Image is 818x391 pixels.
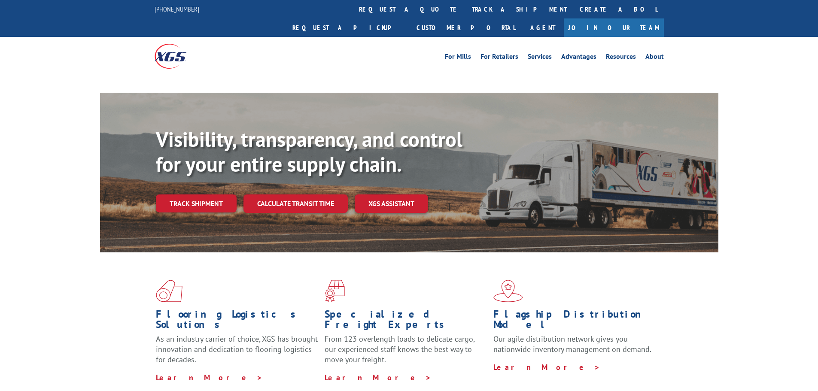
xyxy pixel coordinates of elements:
[156,280,182,302] img: xgs-icon-total-supply-chain-intelligence-red
[156,126,462,177] b: Visibility, transparency, and control for your entire supply chain.
[564,18,664,37] a: Join Our Team
[325,334,487,372] p: From 123 overlength loads to delicate cargo, our experienced staff knows the best way to move you...
[528,53,552,63] a: Services
[243,194,348,213] a: Calculate transit time
[493,334,651,354] span: Our agile distribution network gives you nationwide inventory management on demand.
[493,280,523,302] img: xgs-icon-flagship-distribution-model-red
[493,362,600,372] a: Learn More >
[325,373,432,382] a: Learn More >
[522,18,564,37] a: Agent
[445,53,471,63] a: For Mills
[606,53,636,63] a: Resources
[561,53,596,63] a: Advantages
[156,334,318,364] span: As an industry carrier of choice, XGS has brought innovation and dedication to flooring logistics...
[645,53,664,63] a: About
[355,194,428,213] a: XGS ASSISTANT
[493,309,656,334] h1: Flagship Distribution Model
[155,5,199,13] a: [PHONE_NUMBER]
[410,18,522,37] a: Customer Portal
[156,309,318,334] h1: Flooring Logistics Solutions
[156,373,263,382] a: Learn More >
[325,309,487,334] h1: Specialized Freight Experts
[156,194,237,212] a: Track shipment
[286,18,410,37] a: Request a pickup
[480,53,518,63] a: For Retailers
[325,280,345,302] img: xgs-icon-focused-on-flooring-red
